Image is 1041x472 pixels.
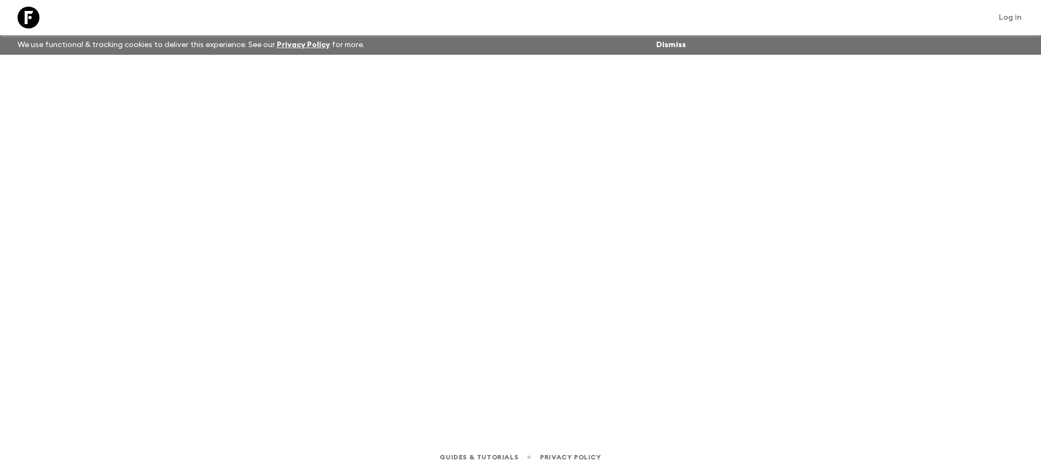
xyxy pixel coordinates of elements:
a: Privacy Policy [277,41,330,49]
a: Guides & Tutorials [440,451,518,463]
a: Log in [993,10,1028,25]
p: We use functional & tracking cookies to deliver this experience. See our for more. [13,35,369,55]
a: Privacy Policy [540,451,601,463]
button: Dismiss [653,37,689,53]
